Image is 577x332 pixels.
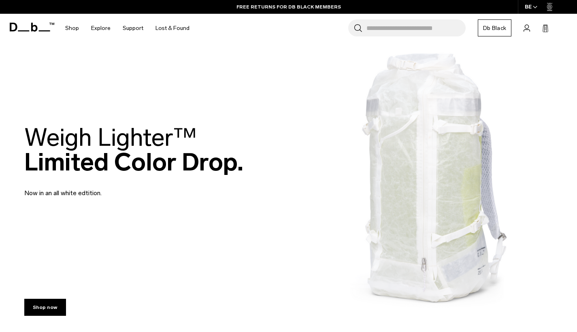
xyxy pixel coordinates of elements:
[24,299,66,316] a: Shop now
[123,14,143,43] a: Support
[24,123,197,152] span: Weigh Lighter™
[24,179,219,198] p: Now in an all white edtition.
[236,3,341,11] a: FREE RETURNS FOR DB BLACK MEMBERS
[478,19,511,36] a: Db Black
[65,14,79,43] a: Shop
[155,14,189,43] a: Lost & Found
[59,14,196,43] nav: Main Navigation
[91,14,111,43] a: Explore
[24,125,243,175] h2: Limited Color Drop.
